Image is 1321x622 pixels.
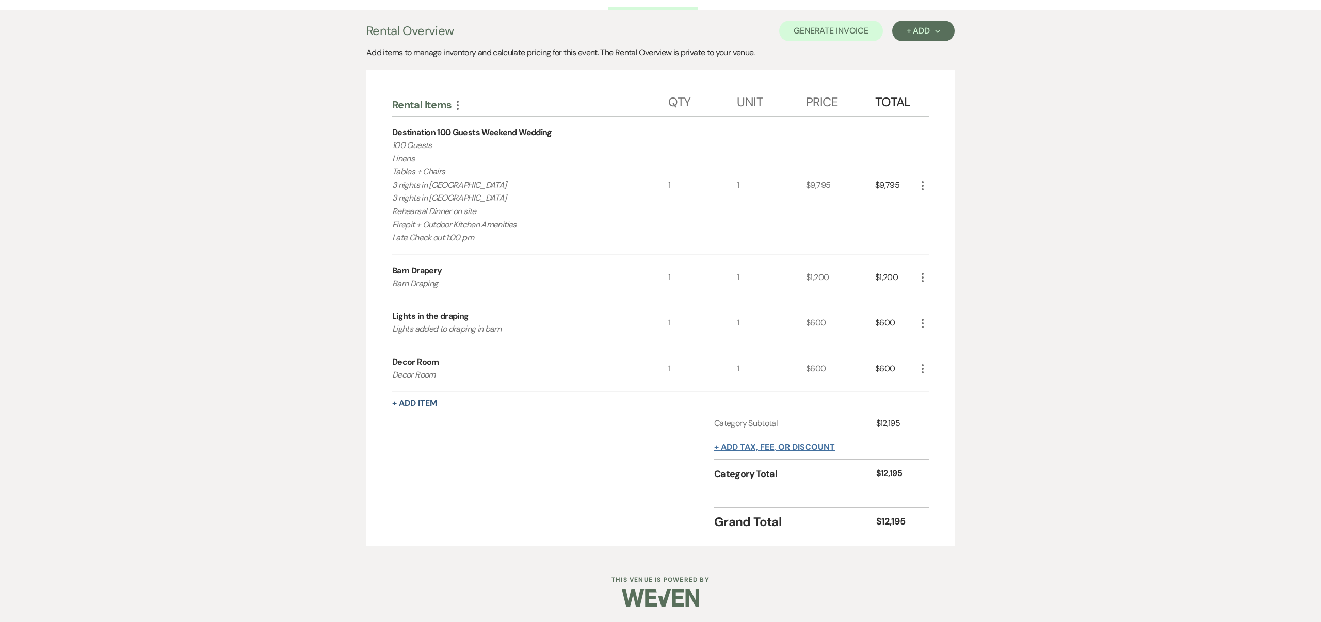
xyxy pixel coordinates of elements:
[875,346,916,391] div: $600
[668,300,737,346] div: 1
[875,117,916,254] div: $9,795
[392,98,668,111] div: Rental Items
[714,467,876,481] div: Category Total
[875,255,916,300] div: $1,200
[737,300,806,346] div: 1
[806,346,875,391] div: $600
[806,85,875,116] div: Price
[714,417,876,430] div: Category Subtotal
[668,117,737,254] div: 1
[622,580,699,616] img: Weven Logo
[892,21,955,41] button: + Add
[737,346,806,391] div: 1
[806,300,875,346] div: $600
[876,467,916,481] div: $12,195
[737,255,806,300] div: 1
[366,46,955,59] div: Add items to manage inventory and calculate pricing for this event. The Rental Overview is privat...
[876,515,916,529] div: $12,195
[737,117,806,254] div: 1
[907,27,940,35] div: + Add
[392,139,640,244] p: 100 Guests Linens Tables + Chairs 3 nights in [GEOGRAPHIC_DATA] 3 nights in [GEOGRAPHIC_DATA] Reh...
[392,368,640,382] p: Decor Room
[806,255,875,300] div: $1,200
[714,443,835,451] button: + Add tax, fee, or discount
[392,265,442,277] div: Barn Drapery
[875,300,916,346] div: $600
[366,22,454,40] h3: Rental Overview
[392,310,469,322] div: Lights in the draping
[668,346,737,391] div: 1
[714,513,876,531] div: Grand Total
[876,417,916,430] div: $12,195
[392,126,552,139] div: Destination 100 Guests Weekend Wedding
[806,117,875,254] div: $9,795
[737,85,806,116] div: Unit
[668,85,737,116] div: Qty
[392,277,640,290] p: Barn Draping
[668,255,737,300] div: 1
[392,356,439,368] div: Decor Room
[875,85,916,116] div: Total
[779,21,883,41] button: Generate Invoice
[392,399,437,407] button: + Add Item
[392,322,640,336] p: Lights added to draping in barn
